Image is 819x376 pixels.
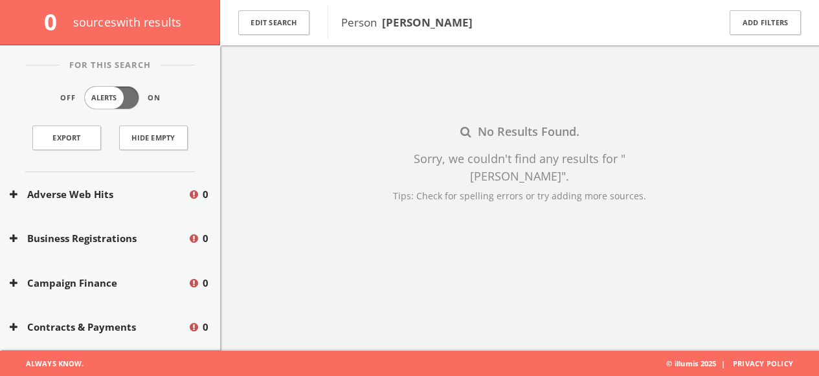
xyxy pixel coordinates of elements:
[238,10,309,36] button: Edit Search
[382,15,473,30] b: [PERSON_NAME]
[10,231,188,246] button: Business Registrations
[148,93,161,104] span: On
[44,6,68,37] span: 0
[32,126,101,150] a: Export
[730,10,801,36] button: Add Filters
[203,276,208,291] span: 0
[10,276,188,291] button: Campaign Finance
[341,15,473,30] span: Person
[60,59,161,72] span: For This Search
[370,123,669,140] div: No Results Found.
[60,93,76,104] span: Off
[370,189,669,203] div: Tips: Check for spelling errors or try adding more sources.
[119,126,188,150] button: Hide Empty
[203,320,208,335] span: 0
[10,187,188,202] button: Adverse Web Hits
[716,359,730,368] span: |
[370,150,669,185] div: Sorry, we couldn't find any results for " [PERSON_NAME] " .
[733,359,793,368] a: Privacy Policy
[203,231,208,246] span: 0
[73,14,182,30] span: source s with results
[203,187,208,202] span: 0
[10,320,188,335] button: Contracts & Payments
